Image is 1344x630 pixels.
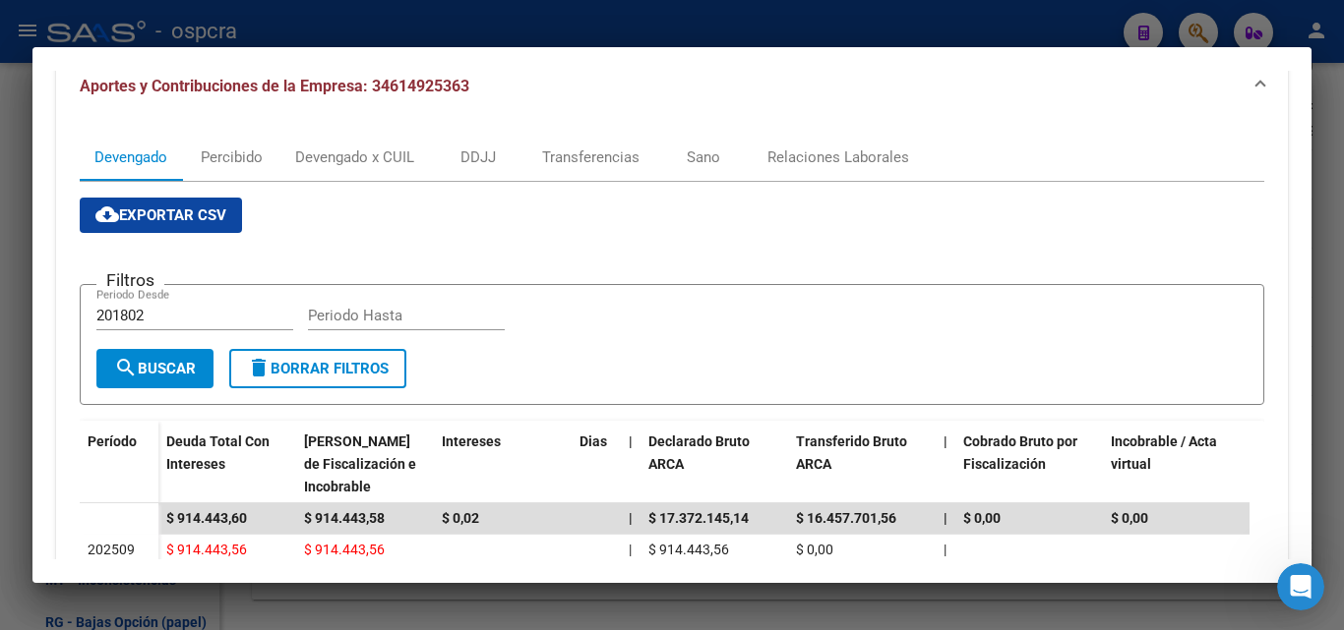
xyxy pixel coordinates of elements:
[629,433,633,449] span: |
[963,510,1001,526] span: $ 0,00
[229,349,406,388] button: Borrar Filtros
[1277,563,1324,610] iframe: Intercom live chat
[1103,421,1251,507] datatable-header-cell: Incobrable / Acta virtual
[542,146,640,168] div: Transferencias
[788,421,936,507] datatable-header-cell: Transferido Bruto ARCA
[936,421,955,507] datatable-header-cell: |
[88,433,137,449] span: Período
[304,542,385,557] span: $ 914.443,56
[648,510,749,526] span: $ 17.372.145,14
[96,269,164,291] h3: Filtros
[434,421,572,507] datatable-header-cell: Intereses
[460,146,496,168] div: DDJJ
[580,433,607,449] span: Dias
[295,146,414,168] div: Devengado x CUIL
[796,433,907,472] span: Transferido Bruto ARCA
[442,433,501,449] span: Intereses
[247,356,271,379] mat-icon: delete
[114,360,196,377] span: Buscar
[80,198,242,233] button: Exportar CSV
[1111,510,1148,526] span: $ 0,00
[96,349,214,388] button: Buscar
[56,55,1288,118] mat-expansion-panel-header: Aportes y Contribuciones de la Empresa: 34614925363
[247,360,389,377] span: Borrar Filtros
[158,421,296,507] datatable-header-cell: Deuda Total Con Intereses
[88,542,135,557] span: 202509
[955,421,1103,507] datatable-header-cell: Cobrado Bruto por Fiscalización
[166,542,247,557] span: $ 914.443,56
[944,510,947,526] span: |
[442,510,479,526] span: $ 0,02
[629,510,633,526] span: |
[80,421,158,503] datatable-header-cell: Período
[95,202,119,226] mat-icon: cloud_download
[80,77,469,95] span: Aportes y Contribuciones de la Empresa: 34614925363
[94,146,167,168] div: Devengado
[304,433,416,494] span: [PERSON_NAME] de Fiscalización e Incobrable
[95,206,226,224] span: Exportar CSV
[687,146,720,168] div: Sano
[201,146,263,168] div: Percibido
[166,510,247,526] span: $ 914.443,60
[296,421,434,507] datatable-header-cell: Deuda Bruta Neto de Fiscalización e Incobrable
[767,146,909,168] div: Relaciones Laborales
[944,433,947,449] span: |
[944,542,947,557] span: |
[572,421,621,507] datatable-header-cell: Dias
[796,510,896,526] span: $ 16.457.701,56
[629,542,632,557] span: |
[641,421,788,507] datatable-header-cell: Declarado Bruto ARCA
[648,542,729,557] span: $ 914.443,56
[621,421,641,507] datatable-header-cell: |
[963,433,1077,472] span: Cobrado Bruto por Fiscalización
[796,542,833,557] span: $ 0,00
[648,433,750,472] span: Declarado Bruto ARCA
[304,510,385,526] span: $ 914.443,58
[1111,433,1217,472] span: Incobrable / Acta virtual
[166,433,270,472] span: Deuda Total Con Intereses
[114,356,138,379] mat-icon: search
